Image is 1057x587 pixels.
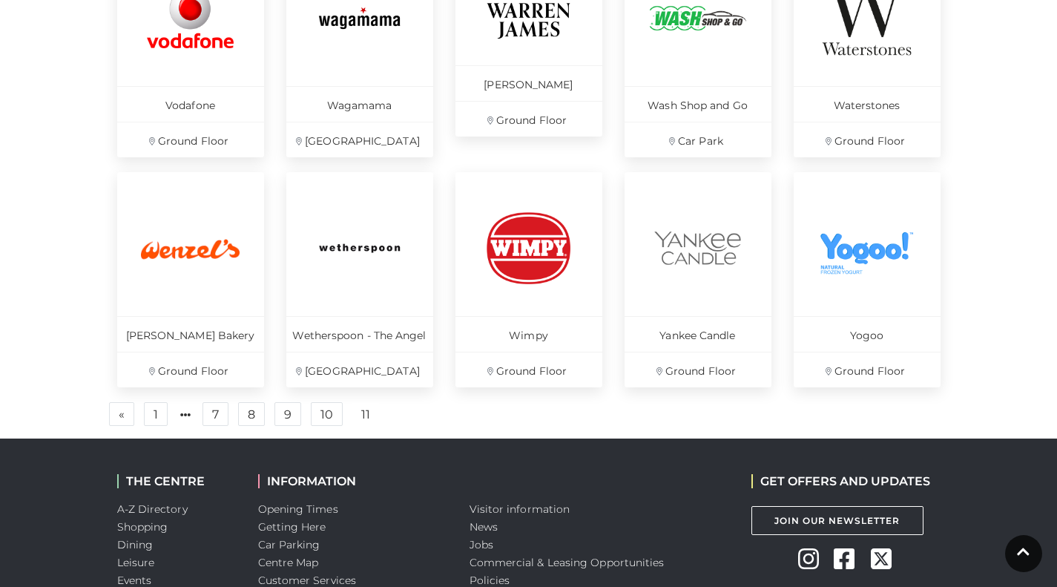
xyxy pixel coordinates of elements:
[311,402,343,426] a: 10
[258,556,319,569] a: Centre Map
[109,402,134,426] a: Previous
[751,506,923,535] a: Join Our Newsletter
[117,86,264,122] p: Vodafone
[258,502,338,516] a: Opening Times
[625,122,771,157] p: Car Park
[286,172,433,387] a: Wetherspoon - The Angel [GEOGRAPHIC_DATA]
[625,352,771,387] p: Ground Floor
[470,556,665,569] a: Commercial & Leasing Opportunities
[455,65,602,101] p: [PERSON_NAME]
[258,474,447,488] h2: INFORMATION
[144,402,168,426] a: 1
[794,352,941,387] p: Ground Floor
[455,101,602,137] p: Ground Floor
[117,352,264,387] p: Ground Floor
[117,556,155,569] a: Leisure
[286,352,433,387] p: [GEOGRAPHIC_DATA]
[455,316,602,352] p: Wimpy
[455,352,602,387] p: Ground Floor
[470,538,493,551] a: Jobs
[625,86,771,122] p: Wash Shop and Go
[794,86,941,122] p: Waterstones
[470,520,498,534] a: News
[258,538,320,551] a: Car Parking
[455,172,602,387] a: Wimpy Ground Floor
[352,403,379,427] a: 11
[117,316,264,352] p: [PERSON_NAME] Bakery
[117,122,264,157] p: Ground Floor
[751,474,930,488] h2: GET OFFERS AND UPDATES
[258,574,357,587] a: Customer Services
[117,538,154,551] a: Dining
[625,316,771,352] p: Yankee Candle
[258,520,326,534] a: Getting Here
[274,402,301,426] a: 9
[794,316,941,352] p: Yogoo
[202,402,228,426] a: 7
[470,502,570,516] a: Visitor information
[119,409,125,419] span: «
[286,316,433,352] p: Wetherspoon - The Angel
[286,122,433,157] p: [GEOGRAPHIC_DATA]
[794,122,941,157] p: Ground Floor
[286,86,433,122] p: Wagamama
[117,502,188,516] a: A-Z Directory
[470,574,510,587] a: Policies
[625,172,771,387] a: Yankee Candle Ground Floor
[117,172,264,387] a: [PERSON_NAME] Bakery Ground Floor
[794,172,941,387] a: Yogoo Ground Floor
[238,402,265,426] a: 8
[117,520,168,534] a: Shopping
[117,474,236,488] h2: THE CENTRE
[117,574,152,587] a: Events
